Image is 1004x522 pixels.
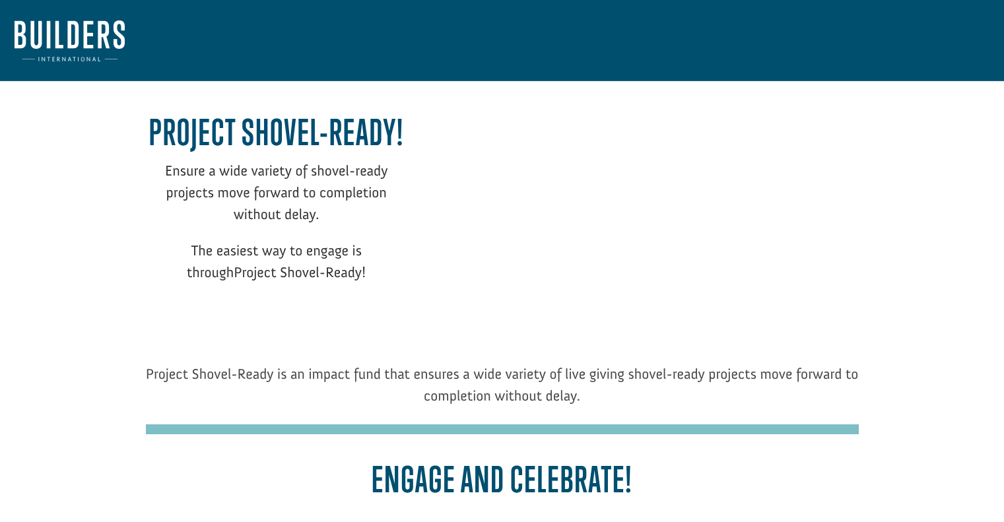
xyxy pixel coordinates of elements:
img: Builders International [15,20,125,61]
span: Project Shovel-Ready! [234,263,366,281]
span: The easiest way to engage is through [187,242,362,281]
span: Project Shovel-Ready is an impact fund that ensures a wide variety of live giving shovel-ready pr... [146,365,859,405]
span: Project Shovel-Ready! [149,111,404,153]
span: Engage and Celebrate! [372,458,632,500]
iframe: Project Shovel-Ready: Spring 2025 [446,114,858,332]
span: Ensure a wide variety of shovel-ready projects move forward to completion without delay. [165,162,388,223]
